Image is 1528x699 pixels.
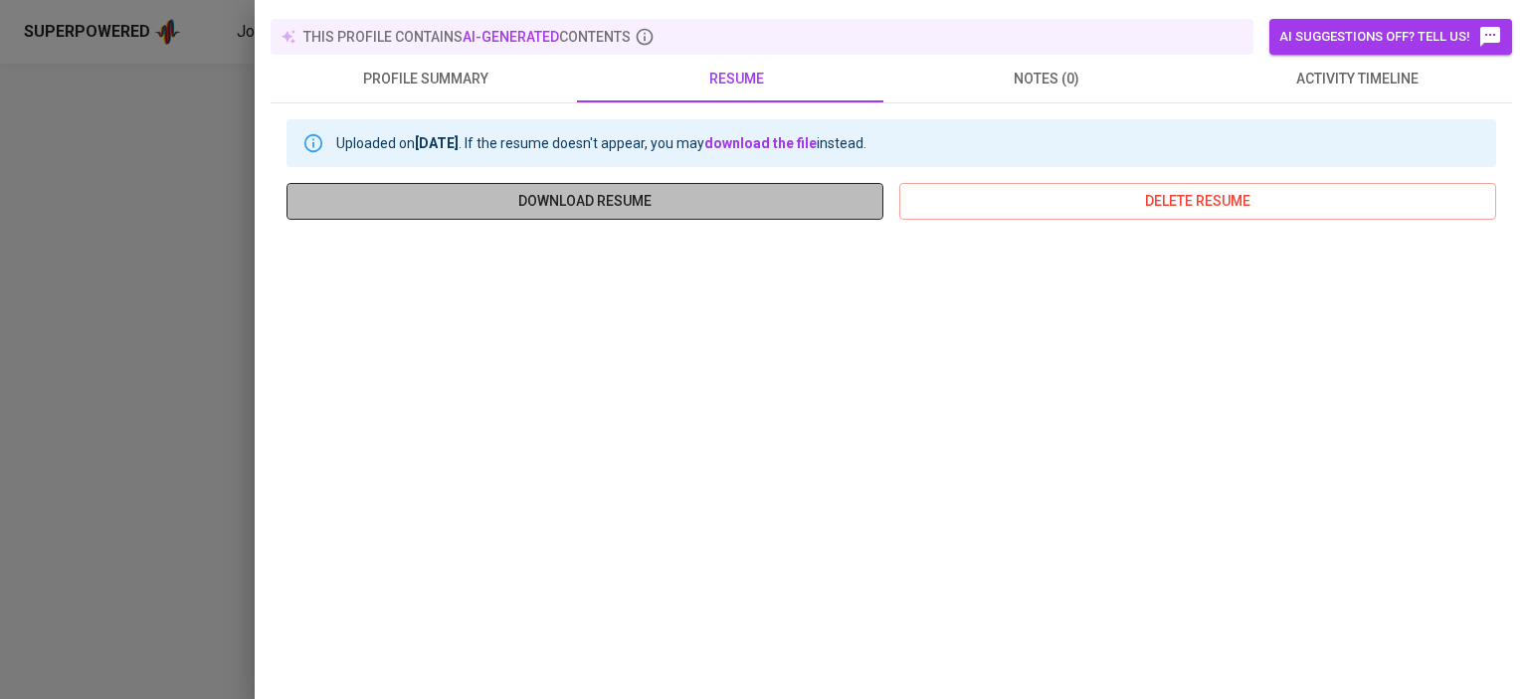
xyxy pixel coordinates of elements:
b: [DATE] [415,135,459,151]
span: delete resume [915,189,1480,214]
button: delete resume [899,183,1496,220]
a: download the file [704,135,817,151]
span: activity timeline [1214,67,1500,91]
button: AI suggestions off? Tell us! [1269,19,1512,55]
span: notes (0) [903,67,1190,91]
span: resume [593,67,879,91]
button: download resume [286,183,883,220]
span: AI suggestions off? Tell us! [1279,25,1502,49]
div: Uploaded on . If the resume doesn't appear, you may instead. [336,125,866,161]
span: profile summary [283,67,569,91]
span: AI-generated [463,29,559,45]
p: this profile contains contents [303,27,631,47]
span: download resume [302,189,867,214]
